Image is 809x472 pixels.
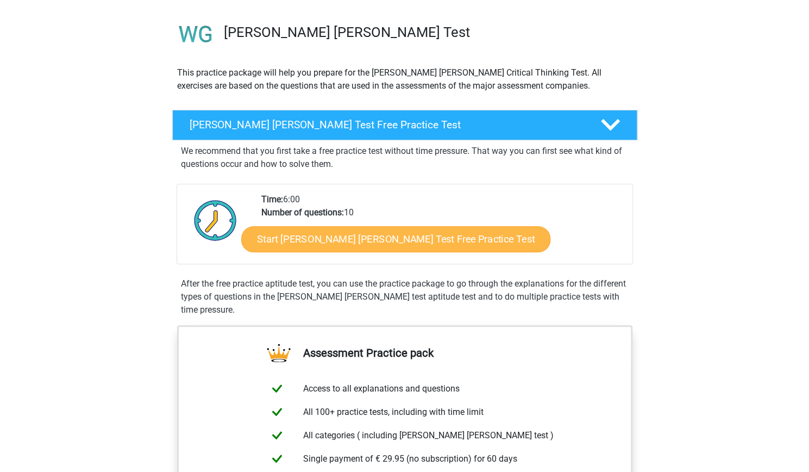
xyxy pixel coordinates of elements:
[177,277,633,316] div: After the free practice aptitude test, you can use the practice package to go through the explana...
[253,193,632,264] div: 6:00 10
[188,193,243,247] img: Clock
[173,11,219,58] img: watson glaser test
[168,110,642,140] a: [PERSON_NAME] [PERSON_NAME] Test Free Practice Test
[224,24,629,41] h3: [PERSON_NAME] [PERSON_NAME] Test
[261,194,283,204] b: Time:
[261,207,344,218] b: Number of questions:
[177,66,632,92] p: This practice package will help you prepare for the [PERSON_NAME] [PERSON_NAME] Critical Thinking...
[241,226,550,252] a: Start [PERSON_NAME] [PERSON_NAME] Test Free Practice Test
[181,145,629,171] p: We recommend that you first take a free practice test without time pressure. That way you can fir...
[190,119,583,131] h4: [PERSON_NAME] [PERSON_NAME] Test Free Practice Test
